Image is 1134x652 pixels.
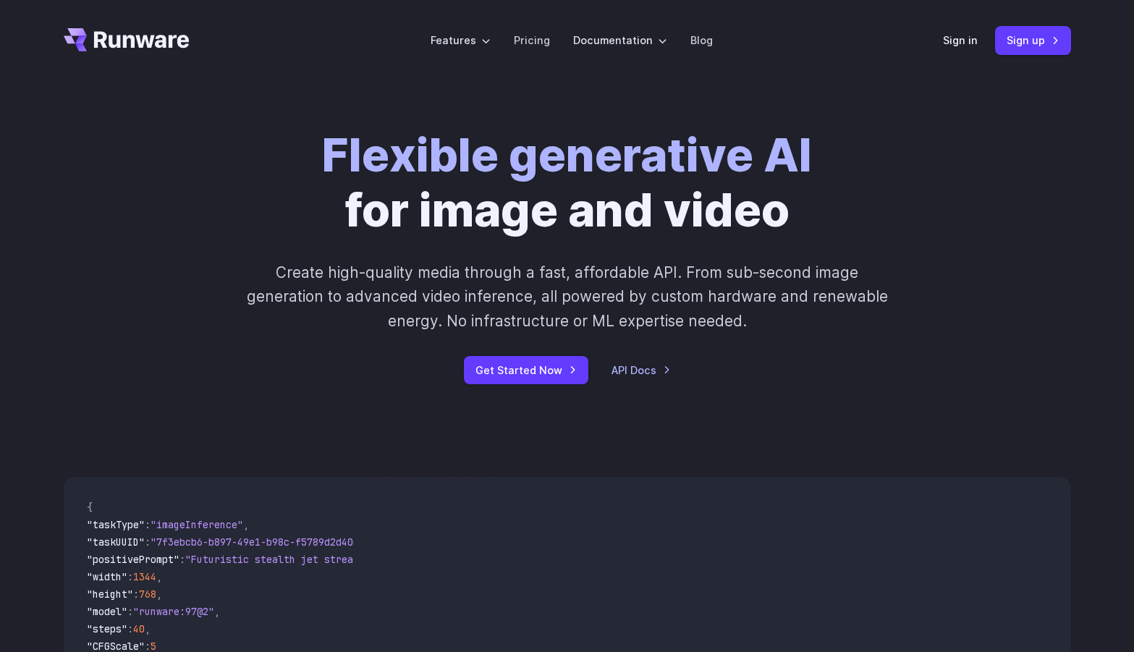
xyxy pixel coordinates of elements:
[127,605,133,618] span: :
[151,518,243,531] span: "imageInference"
[64,28,190,51] a: Go to /
[573,32,667,48] label: Documentation
[690,32,713,48] a: Blog
[214,605,220,618] span: ,
[87,588,133,601] span: "height"
[133,622,145,635] span: 40
[87,605,127,618] span: "model"
[145,535,151,549] span: :
[151,535,371,549] span: "7f3ebcb6-b897-49e1-b98c-f5789d2d40d7"
[943,32,978,48] a: Sign in
[87,553,179,566] span: "positivePrompt"
[156,588,162,601] span: ,
[139,588,156,601] span: 768
[514,32,550,48] a: Pricing
[995,26,1071,54] a: Sign up
[322,127,812,182] strong: Flexible generative AI
[185,553,712,566] span: "Futuristic stealth jet streaking through a neon-lit cityscape with glowing purple exhaust"
[87,501,93,514] span: {
[179,553,185,566] span: :
[243,518,249,531] span: ,
[133,605,214,618] span: "runware:97@2"
[87,535,145,549] span: "taskUUID"
[156,570,162,583] span: ,
[87,518,145,531] span: "taskType"
[322,127,812,237] h1: for image and video
[127,570,133,583] span: :
[127,622,133,635] span: :
[145,622,151,635] span: ,
[87,570,127,583] span: "width"
[87,622,127,635] span: "steps"
[133,570,156,583] span: 1344
[145,518,151,531] span: :
[464,356,588,384] a: Get Started Now
[431,32,491,48] label: Features
[133,588,139,601] span: :
[245,261,889,333] p: Create high-quality media through a fast, affordable API. From sub-second image generation to adv...
[612,362,671,378] a: API Docs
